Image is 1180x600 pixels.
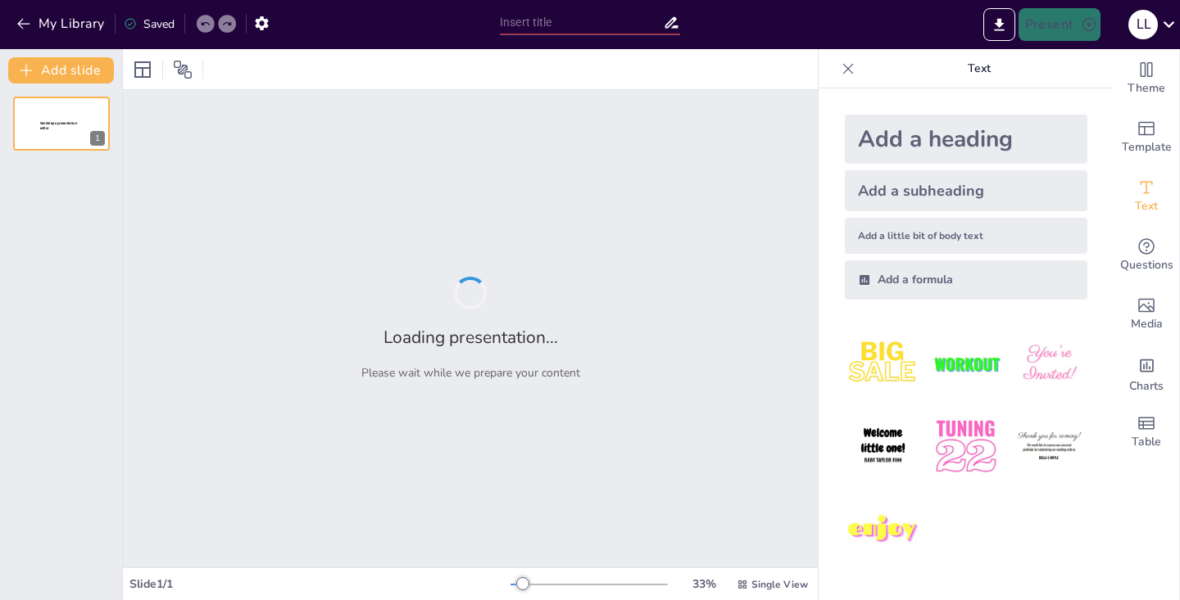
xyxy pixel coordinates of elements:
input: Insert title [500,11,663,34]
span: Theme [1128,79,1165,97]
img: 5.jpeg [928,408,1004,485]
div: 1 [13,97,110,151]
button: My Library [12,11,111,37]
span: Text [1135,197,1158,215]
button: Add slide [8,57,114,83]
div: Add a formula [845,260,1087,300]
div: Add images, graphics, shapes or video [1114,285,1179,344]
img: 7.jpeg [845,492,921,568]
img: 1.jpeg [845,326,921,402]
div: Add a heading [845,115,1087,164]
div: 33 % [684,576,724,592]
img: 6.jpeg [1011,408,1087,485]
div: Change the overall theme [1114,49,1179,108]
img: 3.jpeg [1011,326,1087,402]
div: Add charts and graphs [1114,344,1179,403]
button: L L [1128,8,1158,41]
div: Add text boxes [1114,167,1179,226]
span: Position [173,60,193,79]
img: 2.jpeg [928,326,1004,402]
div: Layout [129,56,156,83]
div: Add a subheading [845,170,1087,211]
span: Sendsteps presentation editor [40,121,77,130]
div: Saved [124,16,175,32]
p: Please wait while we prepare your content [361,365,580,381]
button: Present [1019,8,1101,41]
span: Table [1132,433,1161,451]
div: Add a table [1114,403,1179,462]
img: 4.jpeg [845,408,921,485]
div: 1 [90,131,105,146]
button: Export to PowerPoint [983,8,1015,41]
span: Media [1131,315,1163,333]
div: Get real-time input from your audience [1114,226,1179,285]
div: Slide 1 / 1 [129,576,511,592]
h2: Loading presentation... [383,326,558,349]
div: Add ready made slides [1114,108,1179,167]
span: Questions [1120,256,1173,274]
span: Single View [751,578,808,591]
div: L L [1128,10,1158,39]
span: Charts [1129,377,1164,395]
span: Template [1122,138,1172,156]
div: Add a little bit of body text [845,218,1087,254]
p: Text [861,49,1097,88]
